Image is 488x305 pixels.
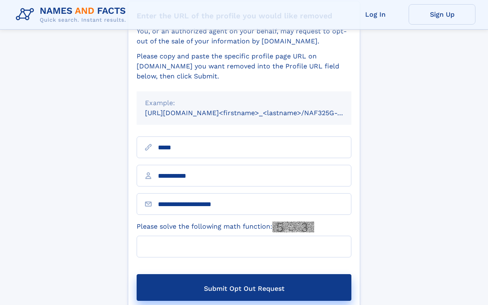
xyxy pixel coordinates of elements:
[342,4,409,25] a: Log In
[137,51,351,81] div: Please copy and paste the specific profile page URL on [DOMAIN_NAME] you want removed into the Pr...
[137,26,351,46] div: You, or an authorized agent on your behalf, may request to opt-out of the sale of your informatio...
[409,4,475,25] a: Sign Up
[13,3,133,26] img: Logo Names and Facts
[145,98,343,108] div: Example:
[137,222,314,232] label: Please solve the following math function:
[137,274,351,301] button: Submit Opt Out Request
[145,109,367,117] small: [URL][DOMAIN_NAME]<firstname>_<lastname>/NAF325G-xxxxxxxx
